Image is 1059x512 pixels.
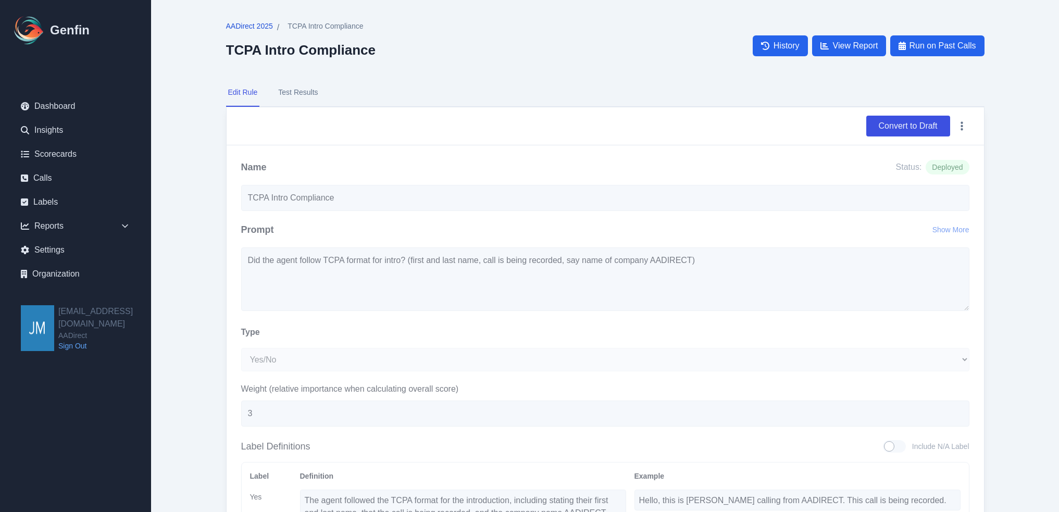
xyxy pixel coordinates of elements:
span: AADirect [58,330,151,341]
h2: Name [241,160,267,174]
button: Edit Rule [226,79,260,107]
h2: Prompt [241,222,274,237]
a: Calls [13,168,139,189]
label: Weight (relative importance when calculating overall score) [241,383,969,395]
div: Reports [13,216,139,236]
a: Labels [13,192,139,213]
input: Write your rule name here [241,185,969,211]
a: Insights [13,120,139,141]
a: Sign Out [58,341,151,351]
a: Organization [13,264,139,284]
a: Dashboard [13,96,139,117]
button: Convert to Draft [866,116,950,136]
a: Settings [13,240,139,260]
span: History [774,40,800,52]
span: AADirect 2025 [226,21,273,31]
button: Test Results [276,79,320,107]
div: Label [250,471,292,481]
button: Run on Past Calls [890,35,984,56]
div: Example [634,471,961,481]
textarea: Did the agent follow TCPA format for intro? (first and last name, call is being recorded, say nam... [241,247,969,311]
button: Show More [932,224,969,235]
a: History [753,35,808,56]
div: Definition [300,471,626,481]
span: Include N/A Label [912,441,969,452]
img: jmendoza@aadirect.com [21,305,54,351]
a: View Report [812,35,887,56]
span: Deployed [926,160,969,174]
h1: Genfin [50,22,90,39]
textarea: Hello, this is [PERSON_NAME] calling from AADIRECT. This call is being recorded. [634,490,961,510]
span: TCPA Intro Compliance [288,21,363,31]
span: View Report [833,40,878,52]
h3: Label Definitions [241,439,310,454]
h2: TCPA Intro Compliance [226,42,376,58]
span: Status: [896,161,922,173]
a: AADirect 2025 [226,21,273,34]
span: Run on Past Calls [909,40,976,52]
span: / [277,21,279,34]
img: Logo [13,14,46,47]
label: Type [241,326,260,339]
a: Scorecards [13,144,139,165]
h2: [EMAIL_ADDRESS][DOMAIN_NAME] [58,305,151,330]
